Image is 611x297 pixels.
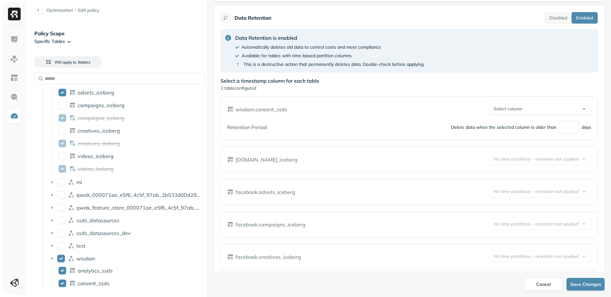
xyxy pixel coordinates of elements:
p: wisdom.consent_ssds [235,106,287,113]
p: Specific Tables [34,38,65,45]
p: facebook.campaigns_iceberg [235,221,305,228]
button: campaigns_iceberg [59,114,66,122]
button: Cancel [524,278,563,291]
p: creatives_iceberg [78,128,120,134]
p: Data Retention [235,14,271,22]
img: Query Explorer [10,93,18,101]
span: creatives_iceberg [78,140,120,147]
p: / [75,7,76,13]
a: Optimization [46,7,73,13]
p: videos_iceberg [78,153,114,159]
img: Unity [10,279,19,287]
button: wisdom [57,255,65,262]
button: ml [57,178,65,186]
p: consent_ssds [78,280,109,287]
img: Dashboard [10,36,18,44]
span: Will apply to [54,60,76,65]
nav: breadcrumb [46,7,99,13]
div: ssds_datasources_devssds_datasources_dev [46,228,205,238]
div: mlml [46,177,205,187]
button: ssds_datasources [57,217,65,224]
p: Automatically deletes old data to control costs and meet compliance [242,44,381,50]
p: qwak_feature_store_000071ae_e5f6_4c5f_97ab_2b533d00d294 [76,204,202,211]
p: Data Retention is enabled [235,34,425,42]
button: qwak_000071ae_e5f6_4c5f_97ab_2b533d00d294_analytics_data [57,191,65,199]
button: videos_iceberg [59,152,66,160]
span: qwak_feature_store_000071ae_e5f6_4c5f_97ab_2b533d00d294 [76,204,234,211]
p: 1 table configured [221,85,598,91]
button: Disabled [545,12,572,24]
p: facebook.adsets_iceberg [235,188,295,196]
p: Policy Scope [34,30,207,37]
button: creatives_iceberg [59,127,66,135]
div: qwak_000071ae_e5f6_4c5f_97ab_2b533d00d294_analytics_dataqwak_000071ae_e5f6_4c5f_97ab_2b533d00d294... [46,190,205,200]
p: Delete data when the selected column is older than [451,124,556,130]
span: qwak_000071ae_e5f6_4c5f_97ab_2b533d00d294_analytics_data [76,192,238,198]
p: ssds_datasources_dev [76,230,131,236]
p: wisdom [76,255,95,262]
span: campaigns_iceberg [78,115,124,121]
div: analytics_ssdsanalytics_ssds [56,266,205,276]
p: ssds_datasources [76,217,119,224]
div: wisdomwisdom [46,253,205,264]
span: 3 table s [76,60,90,65]
p: facebook.creatives_iceberg [235,253,301,261]
button: qwak_feature_store_000071ae_e5f6_4c5f_97ab_2b533d00d294 [57,204,65,211]
div: qwak_feature_store_000071ae_e5f6_4c5f_97ab_2b533d00d294qwak_feature_store_000071ae_e5f6_4c5f_97ab... [46,203,205,213]
p: adsets_iceberg [78,89,114,96]
div: campaigns_icebergcampaigns_iceberg [56,113,205,123]
img: Optimization [10,112,18,120]
p: qwak_000071ae_e5f6_4c5f_97ab_2b533d00d294_analytics_data [76,192,202,198]
div: adsets_icebergadsets_iceberg [56,87,205,98]
div: creatives_icebergcreatives_iceberg [56,138,205,148]
button: Will apply to 3tables [34,56,101,68]
img: Asset Explorer [10,74,18,82]
span: Edit policy [78,7,99,13]
button: adsets_iceberg [59,89,66,96]
button: analytics_ssds [59,267,66,274]
div: creatives_icebergcreatives_iceberg [56,126,205,136]
img: Ryft [8,8,21,20]
p: analytics_ssds [78,267,113,274]
div: testtest [46,241,205,251]
p: ml [76,179,82,185]
p: campaigns_iceberg [78,102,124,108]
p: Available for tables with time-based partition columns [242,53,352,59]
div: consent_ssdsconsent_ssds [56,278,205,288]
div: campaigns_icebergcampaigns_iceberg [56,100,205,110]
p: [DOMAIN_NAME]_iceberg [235,156,298,163]
img: Assets [10,55,18,63]
button: ssds_datasources_dev [57,229,65,237]
p: Select a timestamp column for each table [221,78,598,84]
div: videos_icebergvideos_iceberg [56,164,205,174]
p: This is a destructive action that permanently deletes data. Double-check before applying. [243,61,425,67]
label: Retention Period [227,124,267,130]
button: Save Changes [566,278,605,291]
button: consent_ssds [59,280,66,287]
button: creatives_iceberg [59,140,66,147]
button: campaigns_iceberg [59,101,66,109]
span: videos_iceberg [78,166,114,172]
button: test [57,242,65,250]
button: Enabled [572,12,598,24]
button: videos_iceberg [59,165,66,173]
p: test [76,243,86,249]
p: days [582,124,591,130]
div: ssds_datasourcesssds_datasources [46,215,205,225]
div: videos_icebergvideos_iceberg [56,151,205,161]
